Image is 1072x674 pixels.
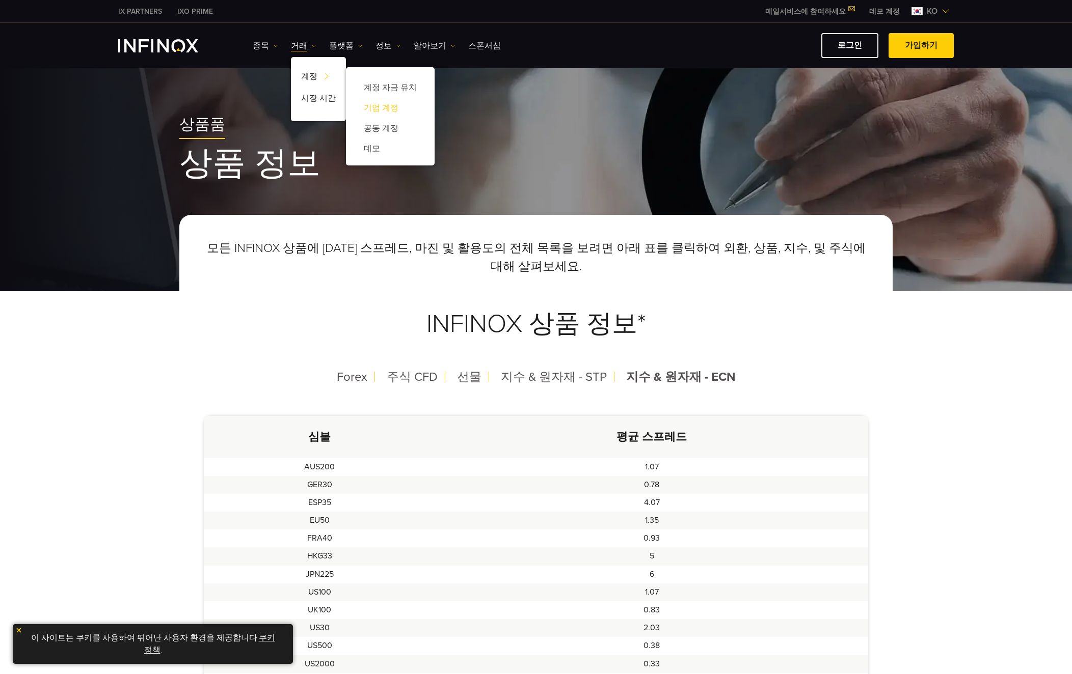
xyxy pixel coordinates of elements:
span: 상품품 [179,116,225,134]
span: ko [923,5,942,17]
td: 0.83 [435,601,868,619]
td: GER30 [204,476,435,494]
span: 주식 CFD [387,370,438,384]
td: 4.07 [435,494,868,512]
a: INFINOX [111,6,170,17]
td: US100 [204,583,435,601]
p: 이 사이트는 쿠키를 사용하여 뛰어난 사용자 환경을 제공합니다. . [18,629,288,659]
td: 1.07 [435,458,868,476]
td: ESP35 [204,494,435,512]
span: 지수 & 원자재 - ECN [626,370,735,384]
td: HKG33 [204,547,435,565]
a: 플랫폼 [329,40,363,52]
td: 1.07 [435,583,868,601]
a: 공동 계정 [356,118,424,138]
span: 지수 & 원자재 - STP [501,370,607,384]
a: 메일서비스에 참여하세요 [758,7,862,16]
td: 0.93 [435,529,868,547]
td: US30 [204,619,435,637]
td: EU50 [204,512,435,529]
th: 심볼 [204,416,435,458]
th: 평균 스프레드 [435,416,868,458]
a: 데모 [356,138,424,159]
td: 0.33 [435,655,868,673]
a: 기업 계정 [356,98,424,118]
a: INFINOX [170,6,221,17]
a: INFINOX Logo [118,39,222,52]
td: AUS200 [204,458,435,476]
td: UK100 [204,601,435,619]
td: JPN225 [204,566,435,583]
td: FRA40 [204,529,435,547]
td: US500 [204,637,435,655]
span: Forex [337,370,367,384]
a: 계정 자금 유치 [356,77,424,98]
span: 선물 [457,370,481,384]
td: 2.03 [435,619,868,637]
a: 종목 [253,40,278,52]
td: 5 [435,547,868,565]
a: 시장 시간 [291,89,346,111]
h3: INFINOX 상품 정보* [204,284,868,364]
td: 1.35 [435,512,868,529]
td: 0.38 [435,637,868,655]
a: 가입하기 [889,33,954,58]
td: 6 [435,566,868,583]
a: 계정 [291,67,346,89]
a: 로그인 [821,33,878,58]
a: INFINOX MENU [862,6,907,17]
p: 모든 INFINOX 상품에 [DATE] 스프레드, 마진 및 활용도의 전체 목록을 보려면 아래 표를 클릭하여 외환, 상품, 지수, 및 주식에 대해 살펴보세요. [204,239,868,276]
h1: 상품 정보 [179,147,893,181]
a: 스폰서십 [468,40,501,52]
a: 정보 [376,40,401,52]
a: 거래 [291,40,316,52]
td: 0.78 [435,476,868,494]
td: US2000 [204,655,435,673]
img: yellow close icon [15,627,22,634]
a: 알아보기 [414,40,455,52]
